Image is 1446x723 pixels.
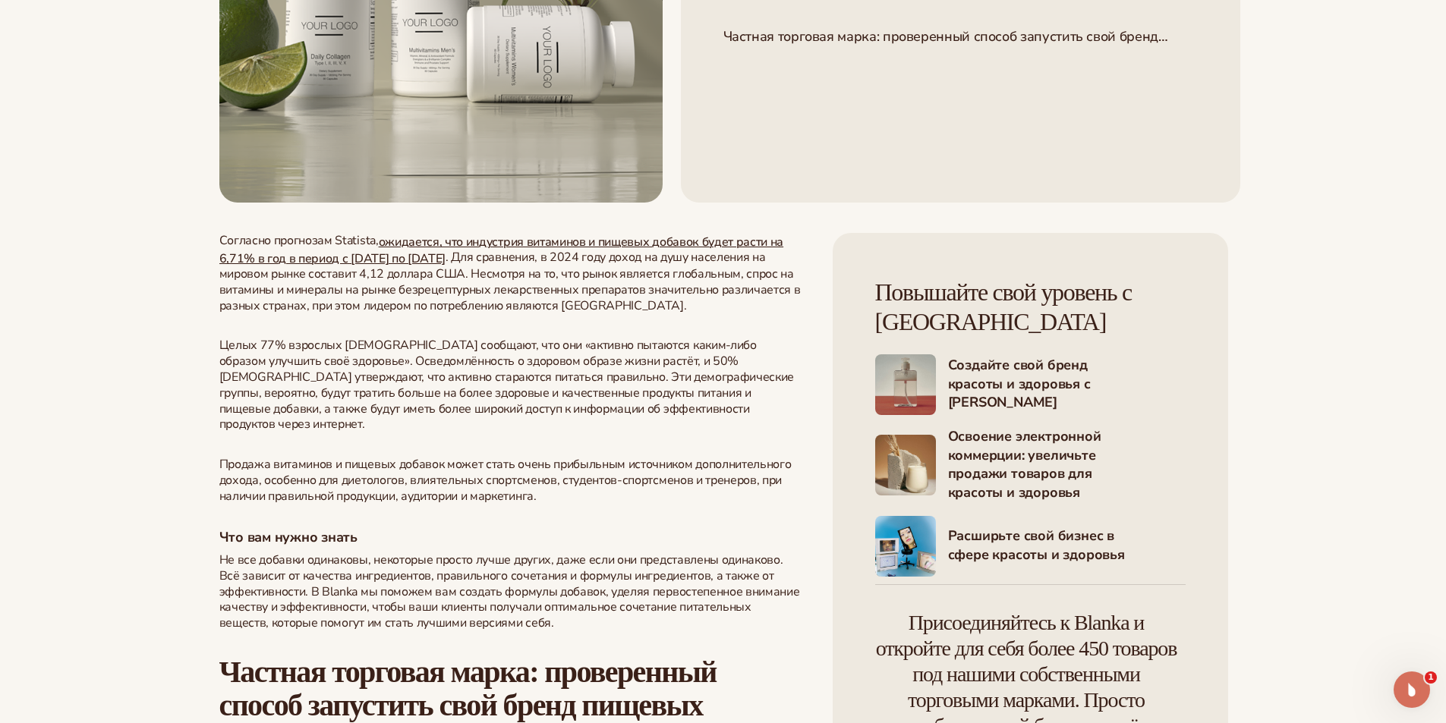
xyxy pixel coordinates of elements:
[875,516,936,577] img: Изображение Shopify 4
[219,552,800,631] font: Не все добавки одинаковы, некоторые просто лучше других, даже если они представлены одинаково. Вс...
[219,249,801,314] font: . Для сравнения, в 2024 году доход на душу населения на мировом рынке составит 4,12 доллара США. ...
[723,27,1168,63] font: Частная торговая марка: проверенный способ запустить свой бренд пищевых добавок.
[219,456,792,505] font: Продажа витаминов и пищевых добавок может стать очень прибыльным источником дополнительного доход...
[875,354,1186,415] a: Изображение Shopify 2 Создайте свой бренд красоты и здоровья с [PERSON_NAME]
[875,435,936,495] img: Изображение Shopify 3
[219,232,379,249] font: Согласно прогнозам Statista,
[948,356,1091,411] font: Создайте свой бренд красоты и здоровья с [PERSON_NAME]
[875,427,1186,504] a: Изображение Shopify 3 Освоение электронной коммерции: увеличьте продажи товаров для красоты и здо...
[219,233,784,266] font: ожидается, что индустрия витаминов и пищевых добавок будет расти на 6,71% в год в период с [DATE]...
[948,427,1101,501] font: Освоение электронной коммерции: увеличьте продажи товаров для красоты и здоровья
[1394,671,1430,708] iframe: Интерком-чат в режиме реального времени
[219,528,358,546] font: Что вам нужно знать
[948,527,1125,564] font: Расширьте свой бизнес в сфере красоты и здоровья
[1428,672,1434,682] font: 1
[875,278,1132,336] font: Повышайте свой уровень с [GEOGRAPHIC_DATA]
[875,516,1186,577] a: Изображение Shopify 4 Расширьте свой бизнес в сфере красоты и здоровья
[219,232,784,266] a: ожидается, что индустрия витаминов и пищевых добавок будет расти на 6,71% в год в период с [DATE]...
[219,337,795,432] font: Целых 77% взрослых [DEMOGRAPHIC_DATA] сообщают, что они «активно пытаются каким-либо образом улуч...
[875,354,936,415] img: Изображение Shopify 2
